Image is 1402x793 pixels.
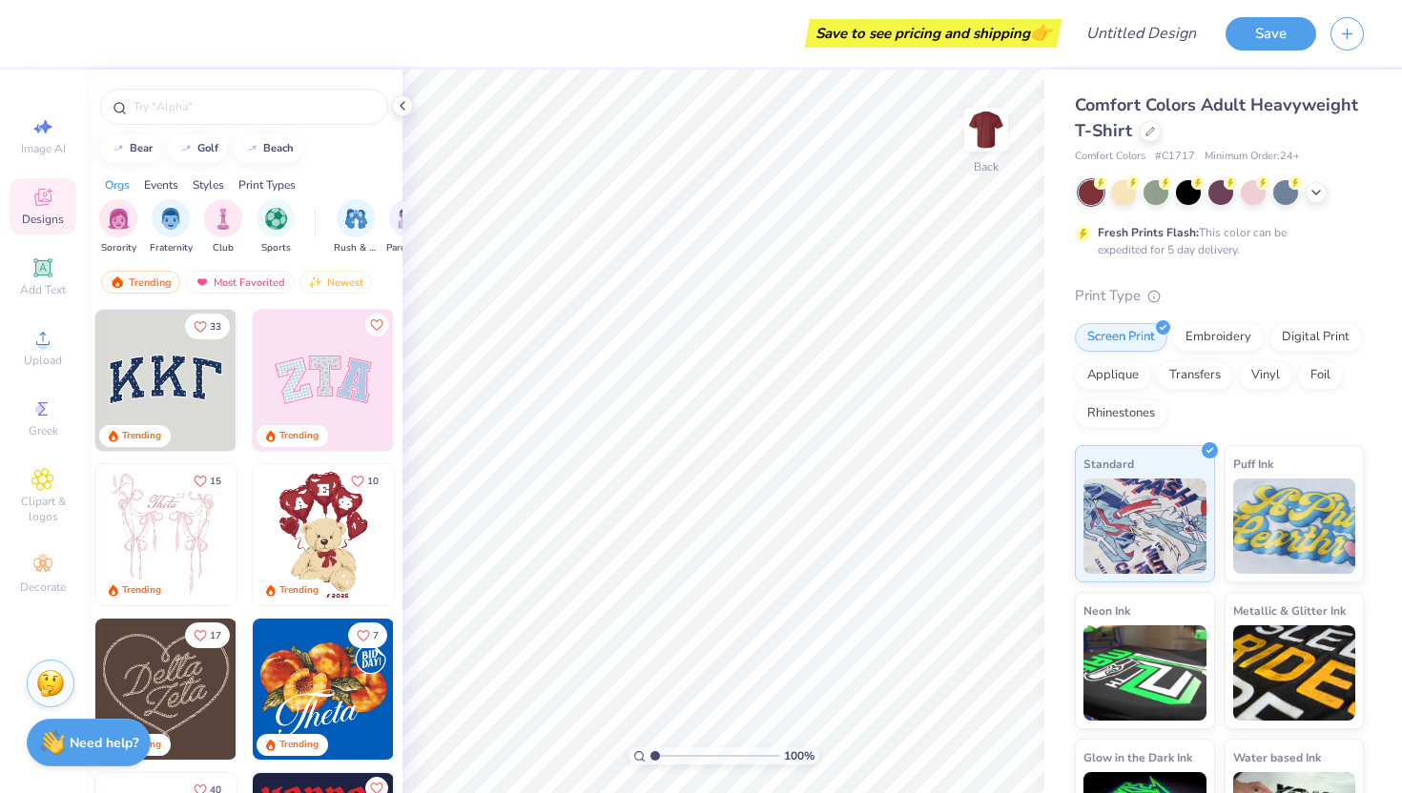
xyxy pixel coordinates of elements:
button: beach [234,134,302,163]
img: Fraternity Image [160,208,181,230]
button: Save [1226,17,1316,51]
button: Like [185,622,230,648]
span: # C1717 [1155,149,1195,165]
button: filter button [257,199,295,255]
div: Events [144,176,178,193]
button: filter button [204,199,242,255]
button: filter button [386,199,430,255]
strong: Need help? [70,734,138,752]
div: This color can be expedited for 5 day delivery. [1098,224,1332,258]
span: Upload [24,353,62,368]
div: filter for Club [204,199,242,255]
button: filter button [334,199,378,255]
div: Print Type [1075,285,1364,307]
div: Vinyl [1239,361,1292,390]
img: 3b9aba4f-e317-4aa7-a679-c95a879539bd [95,310,237,451]
span: Greek [29,423,58,438]
button: Like [342,468,387,494]
span: Neon Ink [1083,600,1130,620]
img: 587403a7-0594-4a7f-b2bd-0ca67a3ff8dd [253,464,394,605]
div: Applique [1075,361,1151,390]
span: Sports [261,241,291,255]
img: Back [967,111,1005,149]
img: Newest.gif [308,275,323,289]
span: Rush & Bid [334,241,378,255]
div: Foil [1298,361,1343,390]
span: Comfort Colors [1075,149,1145,165]
button: bear [100,134,161,163]
img: Parent's Weekend Image [398,208,420,230]
div: filter for Fraternity [150,199,193,255]
img: most_fav.gif [195,275,210,289]
img: trend_line.gif [111,143,126,154]
img: 12710c6a-dcc0-49ce-8688-7fe8d5f96fe2 [95,619,237,760]
span: Parent's Weekend [386,241,430,255]
span: Image AI [21,141,66,156]
div: Screen Print [1075,323,1167,352]
input: Try "Alpha" [132,97,376,116]
img: ead2b24a-117b-4488-9b34-c08fd5176a7b [236,619,377,760]
div: Styles [193,176,224,193]
div: beach [263,143,294,153]
div: bear [130,143,153,153]
span: Designs [22,212,64,227]
span: Club [213,241,234,255]
span: Water based Ink [1233,747,1321,767]
span: Puff Ink [1233,454,1273,474]
div: golf [197,143,218,153]
span: Sorority [101,241,136,255]
div: Trending [279,583,319,598]
input: Untitled Design [1071,14,1211,52]
div: Trending [122,583,161,598]
span: Metallic & Glitter Ink [1233,600,1346,620]
span: 17 [210,631,221,640]
img: Standard [1083,478,1206,574]
div: Back [974,158,999,175]
img: trend_line.gif [178,143,194,154]
span: Glow in the Dark Ink [1083,747,1192,767]
img: d12a98c7-f0f7-4345-bf3a-b9f1b718b86e [236,464,377,605]
span: Add Text [20,282,66,297]
button: Like [365,314,388,336]
div: filter for Rush & Bid [334,199,378,255]
div: Most Favorited [186,271,294,294]
button: Like [185,314,230,339]
button: Like [185,468,230,494]
img: 9980f5e8-e6a1-4b4a-8839-2b0e9349023c [253,310,394,451]
img: 83dda5b0-2158-48ca-832c-f6b4ef4c4536 [95,464,237,605]
div: Trending [122,429,161,443]
span: 7 [373,631,379,640]
img: Metallic & Glitter Ink [1233,625,1356,721]
div: Print Types [238,176,296,193]
div: Digital Print [1269,323,1362,352]
img: Sports Image [265,208,287,230]
div: Trending [101,271,180,294]
span: Standard [1083,454,1134,474]
img: Puff Ink [1233,478,1356,574]
img: Rush & Bid Image [345,208,367,230]
div: filter for Parent's Weekend [386,199,430,255]
img: Neon Ink [1083,625,1206,721]
span: 33 [210,322,221,332]
strong: Fresh Prints Flash: [1098,225,1199,240]
button: filter button [99,199,137,255]
span: Minimum Order: 24 + [1205,149,1300,165]
span: Comfort Colors Adult Heavyweight T-Shirt [1075,93,1358,142]
div: filter for Sports [257,199,295,255]
div: Trending [279,429,319,443]
span: Fraternity [150,241,193,255]
img: trending.gif [110,275,125,289]
button: golf [168,134,227,163]
img: 5ee11766-d822-42f5-ad4e-763472bf8dcf [393,310,534,451]
img: edfb13fc-0e43-44eb-bea2-bf7fc0dd67f9 [236,310,377,451]
div: Trending [279,738,319,752]
span: 15 [210,477,221,486]
img: Sorority Image [108,208,130,230]
span: Clipart & logos [10,494,76,524]
img: 8659caeb-cee5-4a4c-bd29-52ea2f761d42 [253,619,394,760]
div: filter for Sorority [99,199,137,255]
button: Like [348,622,387,648]
span: 10 [367,477,379,486]
div: Transfers [1157,361,1233,390]
span: 👉 [1030,21,1051,44]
